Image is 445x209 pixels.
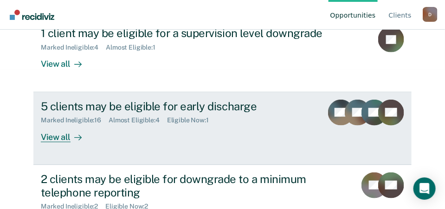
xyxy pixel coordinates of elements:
a: 5 clients may be eligible for early dischargeMarked Ineligible:16Almost Eligible:4Eligible Now:1V... [33,92,412,165]
div: 2 clients may be eligible for downgrade to a minimum telephone reporting [41,172,348,199]
div: View all [41,124,93,142]
button: Profile dropdown button [423,7,438,22]
a: 1 client may be eligible for a supervision level downgradeMarked Ineligible:4Almost Eligible:1Vie... [33,19,412,92]
div: Almost Eligible : 4 [109,116,167,124]
div: Almost Eligible : 1 [106,44,163,51]
div: Marked Ineligible : 16 [41,116,109,124]
img: Recidiviz [10,10,54,20]
div: Eligible Now : 1 [167,116,216,124]
div: 1 client may be eligible for a supervision level downgrade [41,26,365,40]
div: View all [41,51,93,70]
div: Marked Ineligible : 4 [41,44,106,51]
div: D [423,7,438,22]
div: Open Intercom Messenger [413,177,436,200]
div: 5 clients may be eligible for early discharge [41,100,315,113]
